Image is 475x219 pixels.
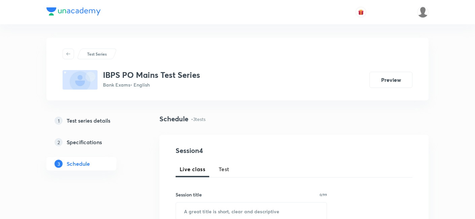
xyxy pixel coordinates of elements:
a: 1Test series details [46,114,138,127]
h5: Schedule [67,160,90,168]
img: Drishti Chauhan [417,6,429,18]
h6: Session title [176,191,202,198]
button: avatar [356,7,366,18]
p: • 3 tests [191,116,206,123]
span: Live class [180,165,205,173]
button: Preview [369,72,412,88]
h4: Schedule [159,114,188,124]
p: 0/99 [320,193,327,196]
h5: Specifications [67,138,102,146]
p: 3 [54,160,63,168]
img: avatar [358,9,364,15]
h4: Session 4 [176,146,298,156]
p: Bank Exams • English [103,81,200,88]
img: Company Logo [46,7,101,15]
a: Company Logo [46,7,101,17]
h3: IBPS PO Mains Test Series [103,70,200,80]
span: Test [219,165,229,173]
h5: Test series details [67,117,110,125]
p: 1 [54,117,63,125]
img: fallback-thumbnail.png [63,70,98,90]
p: 2 [54,138,63,146]
p: Test Series [87,51,107,57]
a: 2Specifications [46,135,138,149]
